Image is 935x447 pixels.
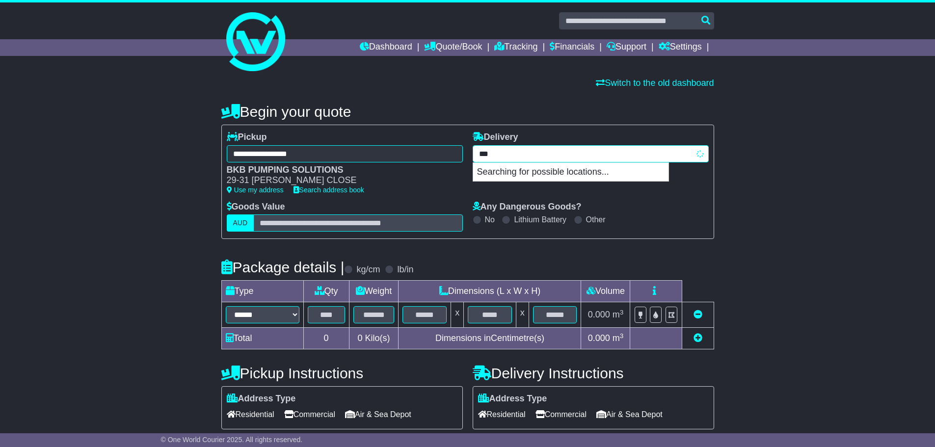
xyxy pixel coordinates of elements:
span: Residential [227,407,274,422]
a: Switch to the old dashboard [596,78,714,88]
a: Dashboard [360,39,412,56]
label: No [485,215,495,224]
td: Dimensions in Centimetre(s) [399,328,581,349]
td: Weight [349,281,399,302]
a: Add new item [694,333,702,343]
a: Support [607,39,646,56]
span: Air & Sea Depot [596,407,663,422]
label: Lithium Battery [514,215,566,224]
span: Commercial [284,407,335,422]
label: lb/in [397,264,413,275]
a: Settings [659,39,702,56]
a: Quote/Book [424,39,482,56]
label: AUD [227,214,254,232]
a: Tracking [494,39,537,56]
span: 0 [357,333,362,343]
h4: Begin your quote [221,104,714,120]
a: Use my address [227,186,284,194]
td: x [516,302,529,328]
td: Volume [581,281,630,302]
sup: 3 [620,332,624,340]
div: BKB PUMPING SOLUTIONS [227,165,453,176]
p: Searching for possible locations... [473,163,668,182]
h4: Pickup Instructions [221,365,463,381]
span: Residential [478,407,526,422]
label: Other [586,215,606,224]
span: m [613,310,624,319]
sup: 3 [620,309,624,316]
td: Type [221,281,303,302]
h4: Package details | [221,259,345,275]
span: Commercial [535,407,587,422]
td: Qty [303,281,349,302]
td: Kilo(s) [349,328,399,349]
h4: Delivery Instructions [473,365,714,381]
a: Remove this item [694,310,702,319]
label: Delivery [473,132,518,143]
span: 0.000 [588,310,610,319]
a: Financials [550,39,594,56]
label: Address Type [227,394,296,404]
td: x [451,302,464,328]
span: 0.000 [588,333,610,343]
td: 0 [303,328,349,349]
a: Search address book [294,186,364,194]
label: kg/cm [356,264,380,275]
div: 29-31 [PERSON_NAME] CLOSE [227,175,453,186]
label: Goods Value [227,202,285,212]
td: Total [221,328,303,349]
td: Dimensions (L x W x H) [399,281,581,302]
label: Address Type [478,394,547,404]
label: Any Dangerous Goods? [473,202,582,212]
typeahead: Please provide city [473,145,709,162]
label: Pickup [227,132,267,143]
span: m [613,333,624,343]
span: © One World Courier 2025. All rights reserved. [161,436,303,444]
span: Air & Sea Depot [345,407,411,422]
